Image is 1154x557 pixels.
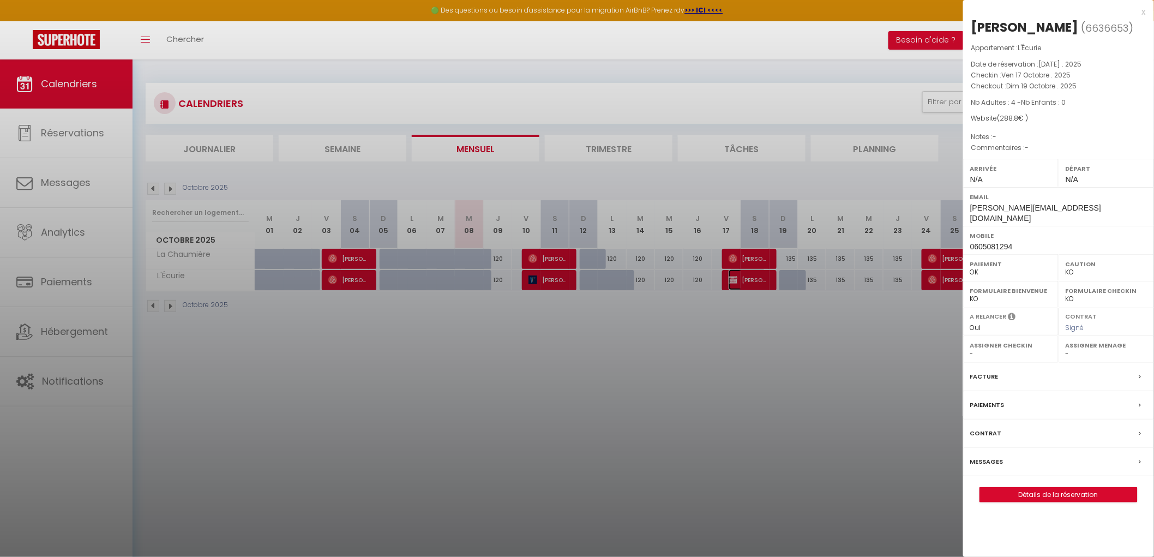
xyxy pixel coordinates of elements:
span: - [1025,143,1029,152]
label: Assigner Menage [1066,340,1147,351]
label: Départ [1066,163,1147,174]
span: Dim 19 Octobre . 2025 [1007,81,1077,91]
span: - [993,132,997,141]
label: Formulaire Checkin [1066,285,1147,296]
label: Email [970,191,1147,202]
button: Détails de la réservation [979,487,1138,502]
span: Ven 17 Octobre . 2025 [1002,70,1071,80]
span: Nb Adultes : 4 - [971,98,1066,107]
p: Appartement : [971,43,1146,53]
label: Contrat [1066,312,1097,319]
div: [PERSON_NAME] [971,19,1079,36]
p: Notes : [971,131,1146,142]
span: 0605081294 [970,242,1013,251]
span: ( ) [1081,20,1134,35]
span: Signé [1066,323,1084,332]
p: Checkout : [971,81,1146,92]
label: A relancer [970,312,1007,321]
p: Commentaires : [971,142,1146,153]
div: x [963,5,1146,19]
a: Détails de la réservation [980,488,1137,502]
label: Formulaire Bienvenue [970,285,1051,296]
label: Caution [1066,259,1147,269]
label: Paiements [970,399,1005,411]
span: L'Écurie [1018,43,1042,52]
span: N/A [1066,175,1078,184]
label: Facture [970,371,999,382]
span: [DATE] . 2025 [1039,59,1082,69]
i: Sélectionner OUI si vous souhaiter envoyer les séquences de messages post-checkout [1008,312,1016,324]
label: Arrivée [970,163,1051,174]
span: Nb Enfants : 0 [1021,98,1066,107]
span: 6636653 [1086,21,1129,35]
p: Date de réservation : [971,59,1146,70]
span: ( € ) [997,113,1029,123]
label: Mobile [970,230,1147,241]
label: Contrat [970,428,1002,439]
label: Paiement [970,259,1051,269]
span: 288.8 [1000,113,1019,123]
label: Assigner Checkin [970,340,1051,351]
label: Messages [970,456,1003,468]
span: N/A [970,175,983,184]
p: Checkin : [971,70,1146,81]
span: [PERSON_NAME][EMAIL_ADDRESS][DOMAIN_NAME] [970,203,1101,223]
div: Website [971,113,1146,124]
